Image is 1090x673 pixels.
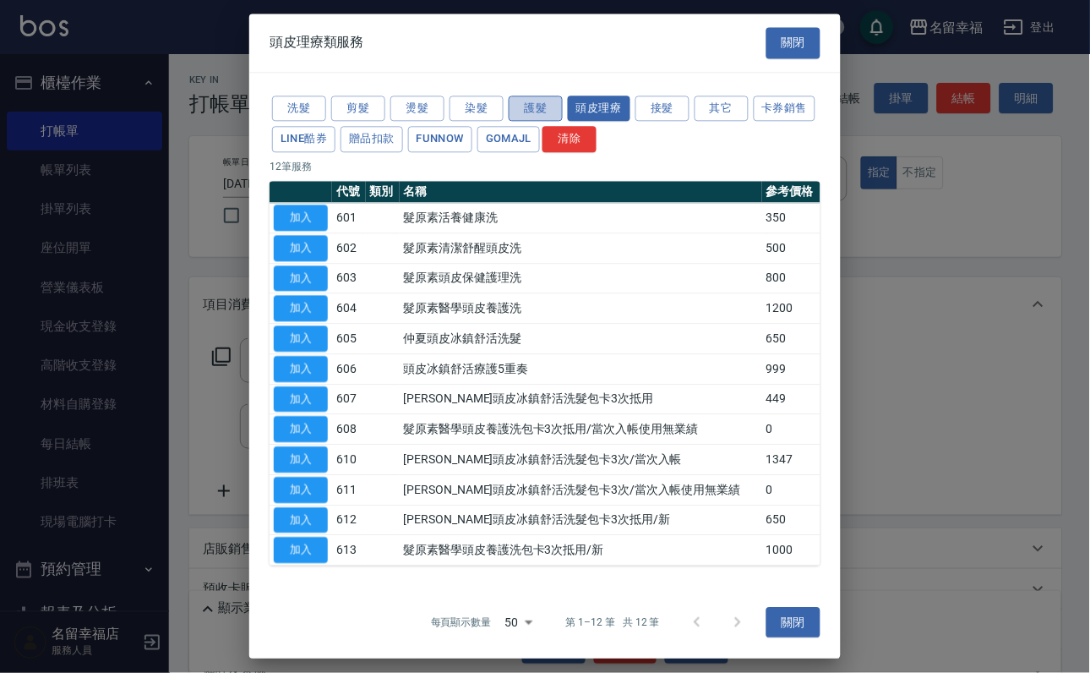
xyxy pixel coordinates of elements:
[274,446,328,473] button: 加入
[274,538,328,564] button: 加入
[568,96,630,122] button: 頭皮理療
[400,263,762,293] td: 髮原素頭皮保健護理洗
[332,505,366,535] td: 612
[274,205,328,231] button: 加入
[762,384,820,414] td: 449
[762,324,820,354] td: 650
[431,616,492,631] p: 每頁顯示數量
[762,203,820,233] td: 350
[400,354,762,385] td: 頭皮冰鎮舒活療護5重奏
[274,296,328,322] button: 加入
[762,505,820,535] td: 650
[450,96,504,122] button: 染髮
[400,505,762,535] td: [PERSON_NAME]頭皮冰鎮舒活洗髮包卡3次抵用/新
[400,233,762,264] td: 髮原素清潔舒醒頭皮洗
[274,326,328,352] button: 加入
[274,477,328,503] button: 加入
[332,293,366,324] td: 604
[274,386,328,413] button: 加入
[400,384,762,414] td: [PERSON_NAME]頭皮冰鎮舒活洗髮包卡3次抵用
[270,35,364,52] span: 頭皮理療類服務
[762,354,820,385] td: 999
[477,127,540,153] button: GOMAJL
[274,507,328,533] button: 加入
[766,27,820,58] button: 關閉
[400,203,762,233] td: 髮原素活養健康洗
[400,535,762,566] td: 髮原素醫學頭皮養護洗包卡3次抵用/新
[566,616,660,631] p: 第 1–12 筆 共 12 筆
[762,181,820,203] th: 參考價格
[332,354,366,385] td: 606
[542,127,597,153] button: 清除
[762,233,820,264] td: 500
[332,535,366,566] td: 613
[762,293,820,324] td: 1200
[274,417,328,443] button: 加入
[332,384,366,414] td: 607
[341,127,403,153] button: 贈品扣款
[762,263,820,293] td: 800
[695,96,749,122] button: 其它
[400,181,762,203] th: 名稱
[332,203,366,233] td: 601
[400,445,762,475] td: [PERSON_NAME]頭皮冰鎮舒活洗髮包卡3次/當次入帳
[762,475,820,506] td: 0
[332,324,366,354] td: 605
[400,324,762,354] td: 仲夏頭皮冰鎮舒活洗髮
[332,475,366,506] td: 611
[499,599,539,645] div: 50
[331,96,385,122] button: 剪髮
[332,181,366,203] th: 代號
[400,293,762,324] td: 髮原素醫學頭皮養護洗
[274,356,328,382] button: 加入
[332,445,366,475] td: 610
[274,235,328,261] button: 加入
[366,181,400,203] th: 類別
[754,96,816,122] button: 卡券銷售
[635,96,689,122] button: 接髮
[390,96,444,122] button: 燙髮
[400,414,762,445] td: 髮原素醫學頭皮養護洗包卡3次抵用/當次入帳使用無業績
[509,96,563,122] button: 護髮
[274,265,328,292] button: 加入
[408,127,472,153] button: FUNNOW
[272,96,326,122] button: 洗髮
[332,233,366,264] td: 602
[766,607,820,638] button: 關閉
[762,535,820,566] td: 1000
[270,159,820,174] p: 12 筆服務
[272,127,335,153] button: LINE酷券
[332,263,366,293] td: 603
[400,475,762,506] td: [PERSON_NAME]頭皮冰鎮舒活洗髮包卡3次/當次入帳使用無業績
[332,414,366,445] td: 608
[762,414,820,445] td: 0
[762,445,820,475] td: 1347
